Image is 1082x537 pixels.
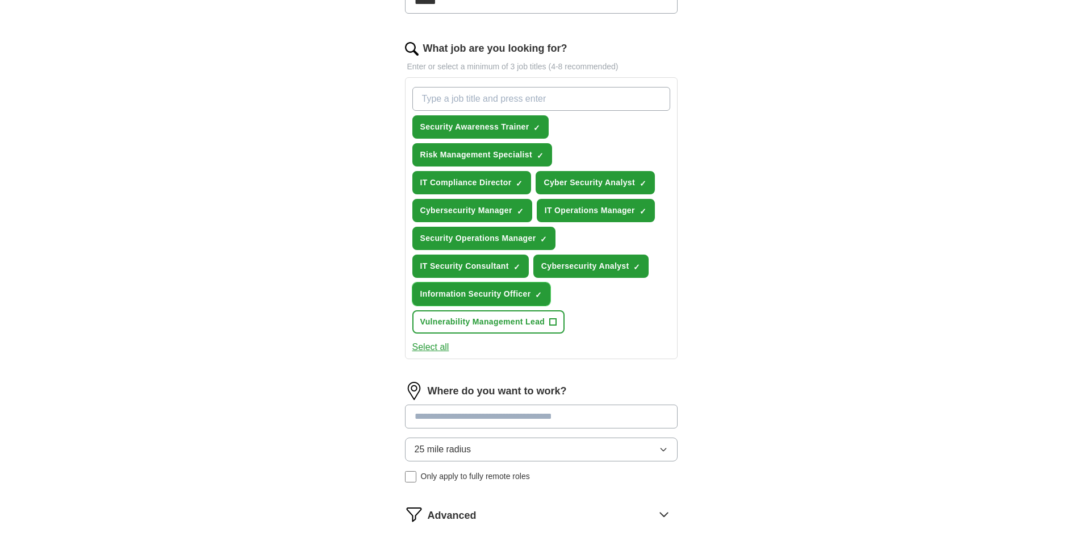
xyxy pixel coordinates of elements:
input: Only apply to fully remote roles [405,471,416,482]
button: Cybersecurity Analyst✓ [533,255,649,278]
span: Cybersecurity Manager [420,205,512,217]
span: ✓ [517,207,524,216]
span: ✓ [537,151,544,160]
span: ✓ [540,235,547,244]
span: IT Security Consultant [420,260,509,272]
span: Vulnerability Management Lead [420,316,545,328]
span: Security Operations Manager [420,232,536,244]
img: filter [405,505,423,523]
span: Cybersecurity Analyst [541,260,629,272]
span: Only apply to fully remote roles [421,471,530,482]
span: Advanced [428,508,477,523]
button: Information Security Officer✓ [412,282,551,306]
span: Information Security Officer [420,288,531,300]
button: Select all [412,340,449,354]
span: ✓ [533,123,540,132]
button: Security Operations Manager✓ [412,227,556,250]
span: 25 mile radius [415,443,471,456]
button: IT Operations Manager✓ [537,199,655,222]
p: Enter or select a minimum of 3 job titles (4-8 recommended) [405,61,678,73]
button: Risk Management Specialist✓ [412,143,552,166]
span: Cyber Security Analyst [544,177,634,189]
button: 25 mile radius [405,438,678,461]
span: ✓ [633,263,640,272]
span: Risk Management Specialist [420,149,532,161]
span: ✓ [513,263,520,272]
button: IT Security Consultant✓ [412,255,529,278]
label: Where do you want to work? [428,384,567,399]
button: Cybersecurity Manager✓ [412,199,532,222]
img: search.png [405,42,419,56]
span: IT Operations Manager [545,205,635,217]
label: What job are you looking for? [423,41,567,56]
span: IT Compliance Director [420,177,512,189]
span: ✓ [535,290,542,299]
img: location.png [405,382,423,400]
button: Security Awareness Trainer✓ [412,115,549,139]
input: Type a job title and press enter [412,87,670,111]
span: ✓ [640,207,646,216]
button: IT Compliance Director✓ [412,171,532,194]
span: Security Awareness Trainer [420,121,529,133]
button: Vulnerability Management Lead [412,310,565,334]
button: Cyber Security Analyst✓ [536,171,654,194]
span: ✓ [516,179,523,188]
span: ✓ [640,179,646,188]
